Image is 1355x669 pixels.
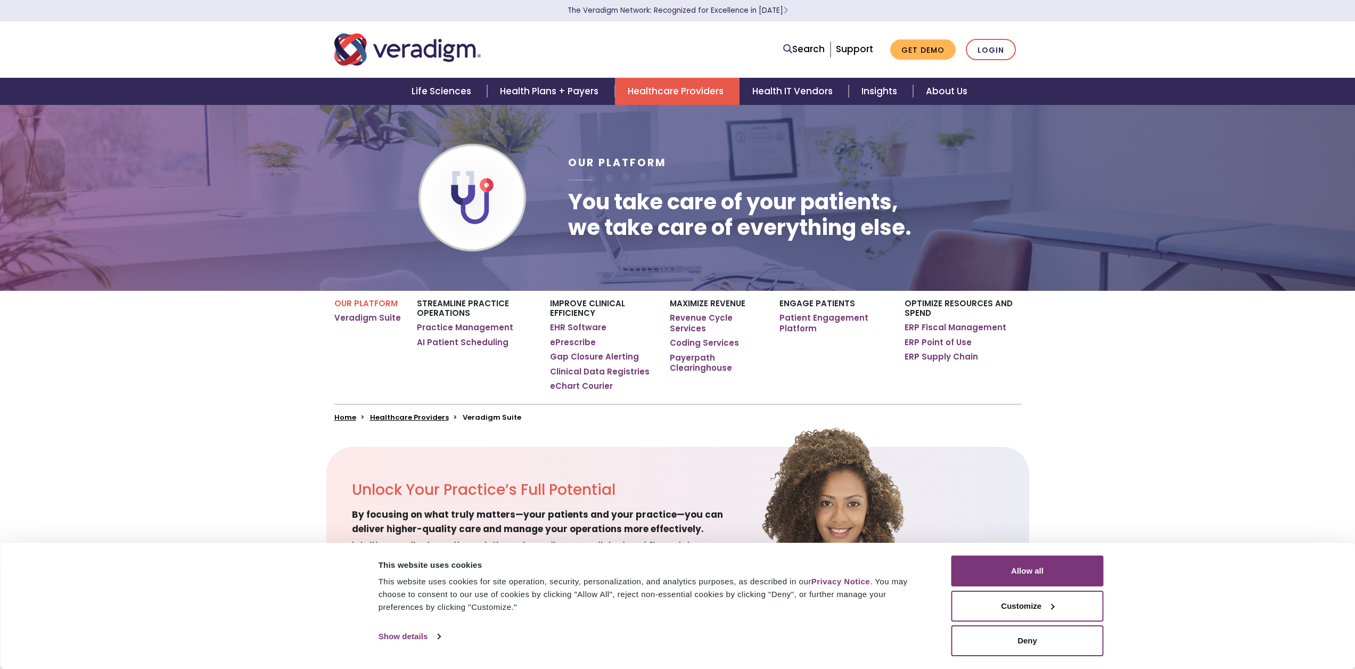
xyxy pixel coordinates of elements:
button: Customize [951,591,1104,622]
a: Practice Management [417,322,513,333]
a: ERP Supply Chain [905,352,978,362]
a: Revenue Cycle Services [670,313,763,333]
a: Veradigm Suite [334,313,401,323]
img: Veradigm logo [334,32,481,67]
a: About Us [913,78,980,105]
span: By focusing on what truly matters—your patients and your practice—you can deliver higher-quality ... [352,508,736,536]
a: Search [783,42,825,56]
a: Support [836,43,873,55]
a: Show details [379,629,440,644]
a: Gap Closure Alerting [550,352,639,362]
a: eChart Courier [550,381,613,391]
a: ePrescribe [550,337,596,348]
a: Coding Services [670,338,739,348]
span: Learn More [783,5,788,15]
a: AI Patient Scheduling [417,337,508,348]
a: Health Plans + Payers [487,78,614,105]
a: ERP Point of Use [905,337,972,348]
h2: Unlock Your Practice’s Full Potential [352,481,736,499]
a: ERP Fiscal Management [905,322,1006,333]
a: The Veradigm Network: Recognized for Excellence in [DATE]Learn More [568,5,788,15]
a: Life Sciences [399,78,487,105]
h1: You take care of your patients, we take care of everything else. [568,189,911,240]
span: Intuitive medical practice solutions streamline your clinical and financial workflows. With actio... [352,536,736,597]
a: Healthcare Providers [615,78,740,105]
a: Home [334,412,356,422]
a: Privacy Notice [811,577,870,586]
a: Payerpath Clearinghouse [670,353,763,373]
a: Login [966,39,1016,61]
span: Our Platform [568,156,667,170]
a: EHR Software [550,322,606,333]
img: solution-provider-potential.png [717,426,983,647]
div: This website uses cookies for site operation, security, personalization, and analytics purposes, ... [379,575,927,614]
a: Clinical Data Registries [550,366,650,377]
a: Insights [849,78,913,105]
a: Patient Engagement Platform [779,313,889,333]
div: This website uses cookies [379,559,927,572]
a: Healthcare Providers [370,412,449,422]
a: Get Demo [890,39,956,60]
a: Health IT Vendors [740,78,849,105]
button: Allow all [951,556,1104,586]
button: Deny [951,625,1104,656]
